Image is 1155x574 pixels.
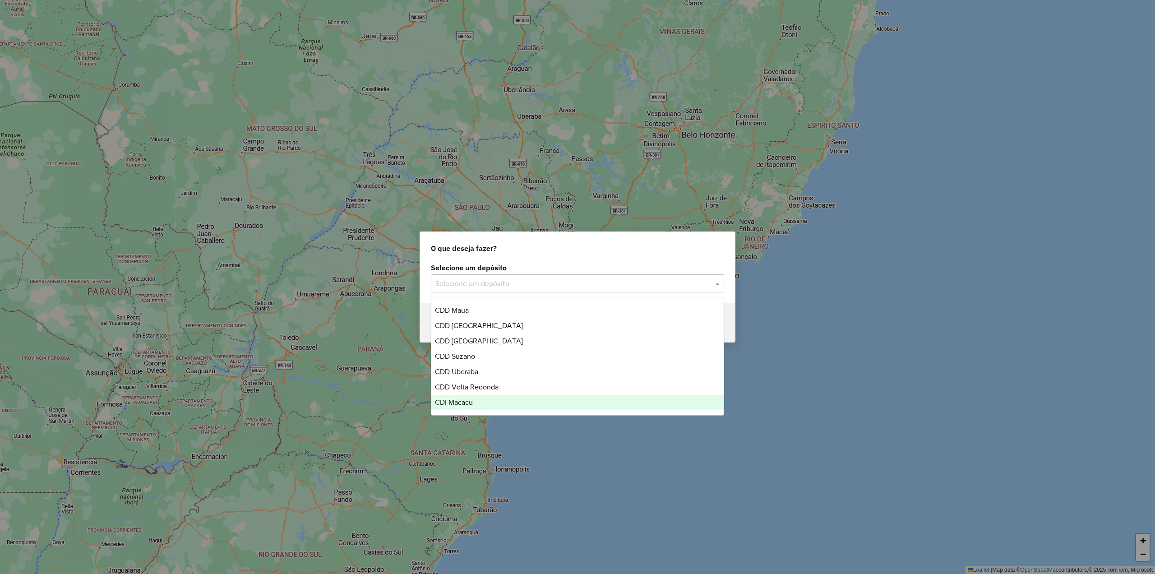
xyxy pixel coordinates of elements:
[435,368,478,375] span: CDD Uberaba
[435,337,523,345] span: CDD [GEOGRAPHIC_DATA]
[431,297,724,416] ng-dropdown-panel: Options list
[435,352,475,360] span: CDD Suzano
[435,322,523,329] span: CDD [GEOGRAPHIC_DATA]
[435,398,473,406] span: CDI Macacu
[431,243,497,254] span: O que deseja fazer?
[431,262,724,273] label: Selecione um depósito
[435,306,469,314] span: CDD Maua
[435,383,499,391] span: CDD Volta Redonda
